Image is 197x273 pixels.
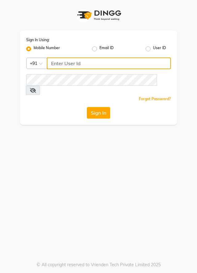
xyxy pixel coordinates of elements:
[139,97,171,101] a: Forgot Password?
[34,45,60,53] label: Mobile Number
[26,37,50,43] label: Sign In Using:
[47,57,171,69] input: Username
[99,45,114,53] label: Email ID
[153,45,166,53] label: User ID
[26,74,157,86] input: Username
[74,6,123,24] img: logo1.svg
[87,107,110,119] button: Sign In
